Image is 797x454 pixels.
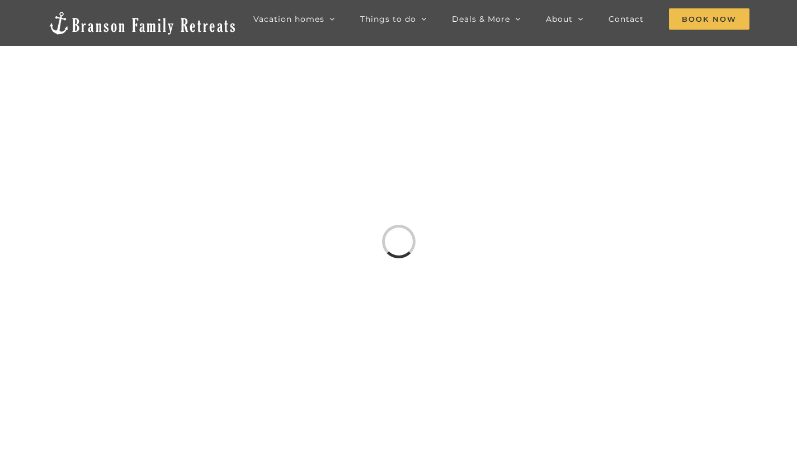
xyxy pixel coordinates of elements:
a: Deals & More [452,8,521,30]
nav: Main Menu [253,8,749,30]
span: Things to do [360,15,416,23]
a: Contact [609,8,644,30]
span: Contact [609,15,644,23]
a: Things to do [360,8,427,30]
img: Branson Family Retreats Logo [48,11,237,36]
span: Deals & More [452,15,510,23]
span: Vacation homes [253,15,324,23]
span: About [546,15,573,23]
a: Vacation homes [253,8,335,30]
div: Loading... [382,225,416,258]
a: About [546,8,583,30]
a: Book Now [669,8,749,30]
